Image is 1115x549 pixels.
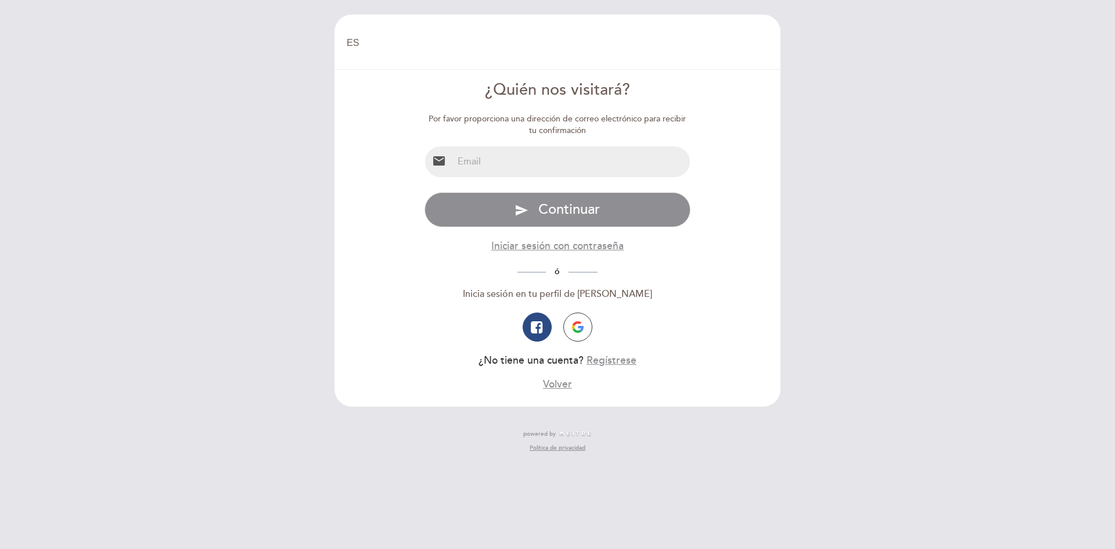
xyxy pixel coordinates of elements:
[425,113,691,137] div: Por favor proporciona una dirección de correo electrónico para recibir tu confirmación
[538,201,600,218] span: Continuar
[425,192,691,227] button: send Continuar
[523,430,592,438] a: powered by
[515,203,528,217] i: send
[479,354,584,367] span: ¿No tiene una cuenta?
[587,353,636,368] button: Regístrese
[491,239,624,253] button: Iniciar sesión con contraseña
[530,444,585,452] a: Política de privacidad
[523,430,556,438] span: powered by
[425,288,691,301] div: Inicia sesión en tu perfil de [PERSON_NAME]
[572,321,584,333] img: icon-google.png
[546,267,569,277] span: ó
[453,146,690,177] input: Email
[543,377,572,392] button: Volver
[559,431,592,437] img: MEITRE
[432,154,446,168] i: email
[425,79,691,102] div: ¿Quién nos visitará?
